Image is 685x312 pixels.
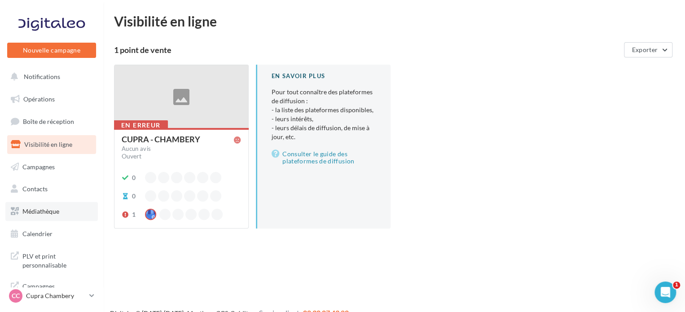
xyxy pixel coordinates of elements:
span: Calendrier [22,230,53,237]
li: - leurs intérêts, [272,114,376,123]
a: Visibilité en ligne [5,135,98,154]
a: Médiathèque [5,202,98,221]
div: 0 [132,192,136,201]
span: Ouvert [122,152,141,160]
a: CC Cupra Chambery [7,287,96,304]
iframe: Intercom live chat [654,281,676,303]
li: - la liste des plateformes disponibles, [272,105,376,114]
span: Contacts [22,185,48,193]
a: Aucun avis [122,145,241,154]
p: Cupra Chambery [26,291,86,300]
span: Boîte de réception [23,118,74,125]
div: 0 [132,173,136,182]
button: Notifications [5,67,94,86]
span: CC [12,291,20,300]
li: - leurs délais de diffusion, de mise à jour, etc. [272,123,376,141]
span: PLV et print personnalisable [22,250,92,269]
span: Médiathèque [22,207,59,215]
a: Contacts [5,180,98,198]
a: Opérations [5,90,98,109]
span: Campagnes [22,163,55,170]
div: En erreur [114,120,168,130]
div: 1 point de vente [114,46,620,54]
div: 1 [132,210,136,219]
a: Campagnes [5,158,98,176]
a: Consulter le guide des plateformes de diffusion [272,149,376,167]
div: Aucun avis [122,146,151,152]
a: Boîte de réception [5,112,98,131]
p: Pour tout connaître des plateformes de diffusion : [272,88,376,141]
span: Exporter [632,46,658,53]
button: Nouvelle campagne [7,43,96,58]
span: Notifications [24,73,60,80]
button: Exporter [624,42,672,57]
span: Campagnes DataOnDemand [22,280,92,299]
a: Campagnes DataOnDemand [5,277,98,303]
span: Opérations [23,95,55,103]
span: Visibilité en ligne [24,141,72,148]
span: 1 [673,281,680,289]
a: PLV et print personnalisable [5,246,98,273]
a: Calendrier [5,224,98,243]
div: Visibilité en ligne [114,14,674,28]
div: En savoir plus [272,72,376,80]
div: CUPRA - CHAMBERY [122,135,200,143]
